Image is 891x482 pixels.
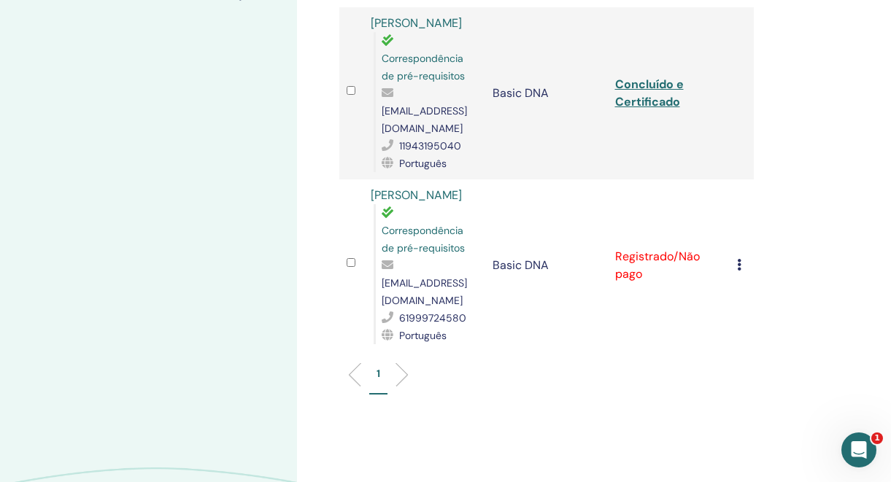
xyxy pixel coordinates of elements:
[382,104,467,135] span: [EMAIL_ADDRESS][DOMAIN_NAME]
[399,139,461,152] span: 11943195040
[399,329,447,342] span: Português
[399,157,447,170] span: Português
[841,432,876,467] iframe: Intercom live chat
[485,179,607,351] td: Basic DNA
[399,311,466,324] span: 61999724580
[377,366,380,381] p: 1
[371,187,462,203] a: [PERSON_NAME]
[382,276,467,307] span: [EMAIL_ADDRESS][DOMAIN_NAME]
[485,7,607,179] td: Basic DNA
[382,224,465,254] span: Correspondência de pré-requisitos
[871,432,883,444] span: 1
[615,77,684,109] a: Concluído e Certificado
[382,52,465,82] span: Correspondência de pré-requisitos
[371,15,462,31] a: [PERSON_NAME]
